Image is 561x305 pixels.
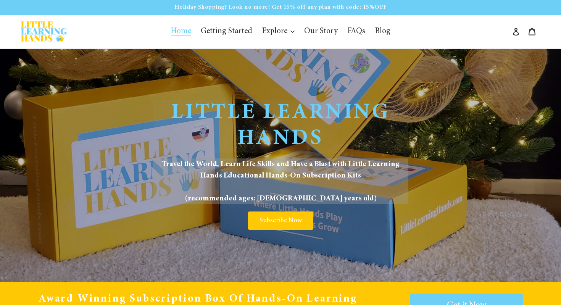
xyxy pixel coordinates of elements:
[171,102,390,150] span: Little Learning Hands
[248,211,313,230] a: Subscribe Now
[167,24,195,39] a: Home
[1,1,560,14] p: Holiday Shopping? Look no more! Get 15% off any plan with code: 15%OFF
[201,27,252,36] span: Getting Started
[343,24,369,39] a: FAQs
[171,27,191,36] span: Home
[304,27,338,36] span: Our Story
[153,158,408,204] span: Travel the World, Learn Life Skills and Have a Blast with Little Learning Hands Educational Hands...
[375,27,390,36] span: Blog
[262,27,287,36] span: Explore
[258,24,298,39] button: Explore
[260,217,302,224] span: Subscribe Now
[347,27,365,36] span: FAQs
[300,24,342,39] a: Our Story
[197,24,256,39] a: Getting Started
[371,24,394,39] a: Blog
[21,21,67,42] img: Little Learning Hands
